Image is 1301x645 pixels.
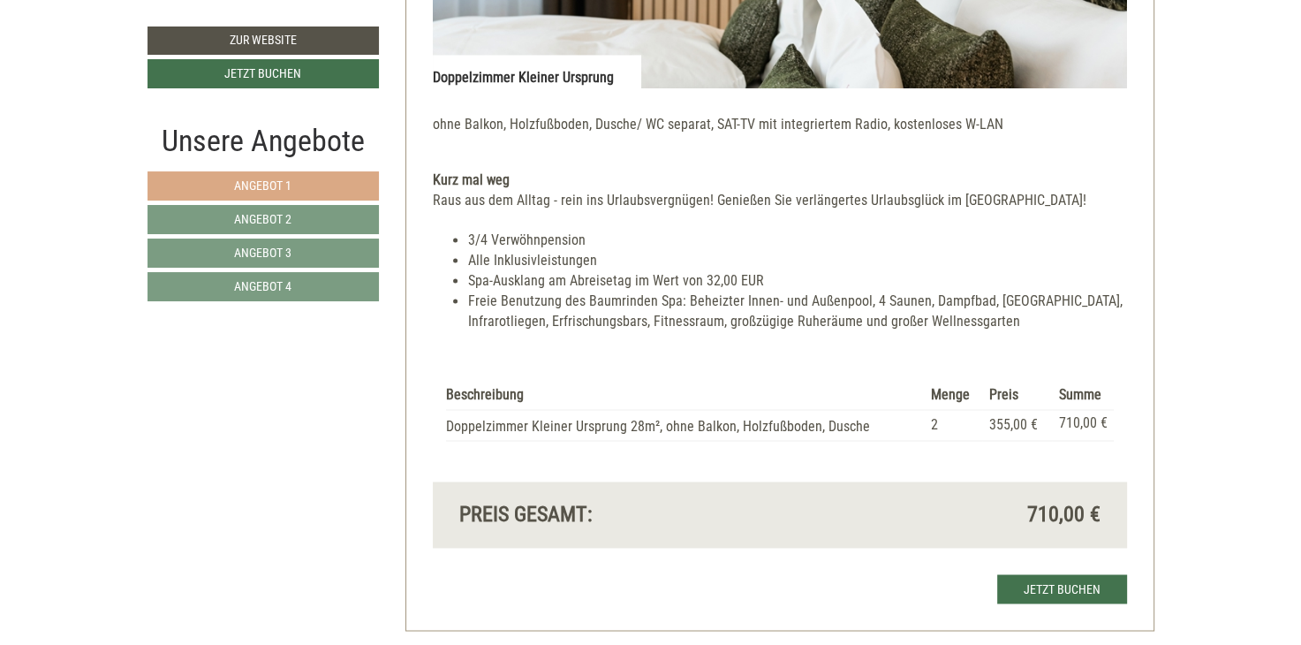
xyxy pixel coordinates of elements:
div: Unsere Angebote [147,119,379,163]
span: Angebot 4 [234,279,291,293]
a: Zur Website [147,27,379,55]
th: Preis [982,382,1052,409]
span: Angebot 1 [234,178,291,193]
span: 355,00 € [989,416,1038,433]
td: 710,00 € [1052,409,1114,441]
span: 710,00 € [1027,499,1101,529]
div: Kurz mal weg [433,171,1127,191]
span: Angebot 3 [234,246,291,260]
a: Jetzt buchen [147,59,379,88]
th: Summe [1052,382,1114,409]
span: Angebot 2 [234,212,291,226]
li: Freie Benutzung des Baumrinden Spa: Beheizter Innen- und Außenpool, 4 Saunen, Dampfbad, [GEOGRAPH... [468,292,1127,332]
td: 2 [924,409,982,441]
th: Beschreibung [446,382,924,409]
td: Doppelzimmer Kleiner Ursprung 28m², ohne Balkon, Holzfußboden, Dusche [446,409,924,441]
th: Menge [924,382,982,409]
li: Alle Inklusivleistungen [468,251,1127,271]
li: Spa-Ausklang am Abreisetag im Wert von 32,00 EUR [468,271,1127,292]
li: 3/4 Verwöhnpension [468,231,1127,251]
p: ohne Balkon, Holzfußboden, Dusche/ WC separat, SAT-TV mit integriertem Radio, kostenloses W-LAN [433,115,1127,135]
div: Raus aus dem Alltag - rein ins Urlaubsvergnügen! Genießen Sie verlängertes Urlaubsglück im [GEOGR... [433,191,1127,211]
div: Preis gesamt: [446,499,780,529]
div: Doppelzimmer Kleiner Ursprung [433,55,640,88]
a: Jetzt buchen [997,574,1127,603]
